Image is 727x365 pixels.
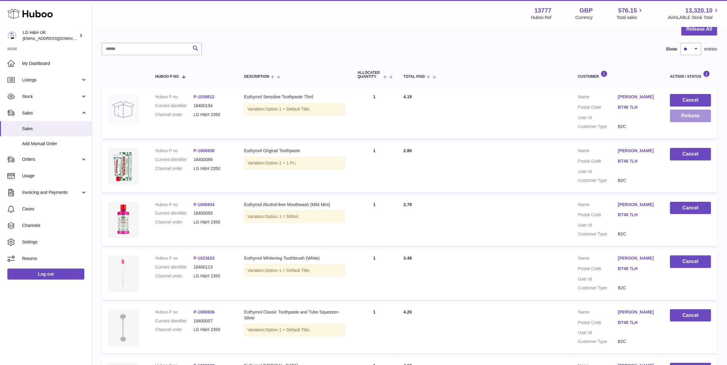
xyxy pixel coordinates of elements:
[193,103,232,109] dd: 18400194
[578,202,618,209] dt: Name
[155,210,193,216] dt: Current identifier
[7,31,17,40] img: veechen@lghnh.co.uk
[155,327,193,333] dt: Channel order
[618,148,658,154] a: [PERSON_NAME]
[22,126,87,132] span: Sales
[404,94,412,99] span: 4.19
[193,219,232,225] dd: LG H&H 2350
[244,75,269,79] span: Description
[578,169,618,175] dt: User Id
[155,318,193,324] dt: Current identifier
[668,6,720,21] a: 13,320.10 AVAILABLE Stock Total
[618,266,658,272] a: BT48 7LH
[193,202,215,207] a: P-1006934
[22,156,81,162] span: Orders
[578,222,618,228] dt: User Id
[244,255,345,261] div: Euthymol Whitening Toothbrush (White)
[108,255,139,292] img: resize.webp
[666,46,677,52] label: Show
[155,148,193,154] dt: Huboo P no
[155,273,193,279] dt: Channel order
[578,330,618,336] dt: User Id
[193,264,232,270] dd: 18400113
[404,256,412,261] span: 3.49
[23,36,90,41] span: [EMAIL_ADDRESS][DOMAIN_NAME]
[244,94,345,100] div: Euthymol Sensitive Toothpaste 75ml
[7,269,84,280] a: Log out
[193,112,232,118] dd: LG H&H 2350
[358,71,382,79] span: ALLOCATED Quantity
[534,6,552,15] strong: 13777
[578,115,618,121] dt: User Id
[670,148,711,160] button: Cancel
[578,231,618,237] dt: Customer Type
[193,94,215,99] a: P-1039812
[155,75,179,79] span: Huboo P no
[244,103,345,115] div: Variation:
[578,104,618,112] dt: Postal Code
[618,309,658,315] a: [PERSON_NAME]
[617,6,644,21] a: 576.15 Total sales
[670,202,711,214] button: Cancel
[618,94,658,100] a: [PERSON_NAME]
[681,23,717,36] button: Release All
[668,15,720,21] span: AVAILABLE Stock Total
[265,268,310,273] span: Option 1 = Default Title;
[618,104,658,110] a: BT48 7LH
[22,77,81,83] span: Listings
[193,166,232,171] dd: LG H&H 2350
[22,239,87,245] span: Settings
[244,264,345,277] div: Variation:
[155,103,193,109] dt: Current identifier
[670,94,711,107] button: Cancel
[578,255,618,263] dt: Name
[531,15,552,21] div: Huboo Ref
[578,124,618,130] dt: Customer Type
[22,173,87,179] span: Usage
[578,178,618,183] dt: Customer Type
[578,148,618,155] dt: Name
[244,210,345,223] div: Variation:
[618,124,658,130] dd: B2C
[351,196,397,246] td: 1
[155,202,193,208] dt: Huboo P no
[351,88,397,139] td: 1
[155,255,193,261] dt: Huboo P no
[244,157,345,169] div: Variation:
[265,327,310,332] span: Option 1 = Default Title;
[670,255,711,268] button: Cancel
[193,256,215,261] a: P-1023633
[22,61,87,66] span: My Dashboard
[685,6,713,15] span: 13,320.10
[618,231,658,237] dd: B2C
[578,212,618,219] dt: Postal Code
[578,339,618,344] dt: Customer Type
[22,256,87,262] span: Returns
[704,46,717,52] span: entries
[155,264,193,270] dt: Current identifier
[578,94,618,101] dt: Name
[193,327,232,333] dd: LG H&H 2350
[670,70,711,79] div: Action / Status
[244,309,345,321] div: Euthymol Classic Toothpaste and Tube Squeezer-Silver
[351,303,397,354] td: 1
[155,309,193,315] dt: Huboo P no
[265,214,299,219] span: Option 1 = 500ml;
[351,142,397,193] td: 1
[618,320,658,325] a: BT48 7LH
[23,30,78,41] div: LG H&H UK
[618,339,658,344] dd: B2C
[404,148,412,153] span: 2.80
[578,320,618,327] dt: Postal Code
[155,157,193,163] dt: Current identifier
[193,210,232,216] dd: 18400093
[22,206,87,212] span: Cases
[670,110,711,122] button: Release
[404,202,412,207] span: 2.79
[578,70,658,79] div: Customer
[578,266,618,273] dt: Postal Code
[578,309,618,317] dt: Name
[618,6,637,15] span: 576.15
[193,157,232,163] dd: 18400089
[193,273,232,279] dd: LG H&H 2350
